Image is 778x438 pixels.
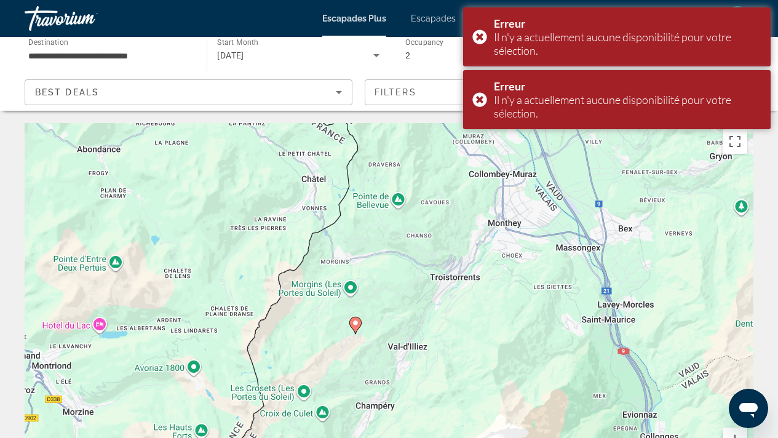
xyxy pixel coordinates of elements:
[25,2,148,34] a: Travorium
[322,14,386,23] a: Escapades Plus
[494,30,761,57] div: Il n'y a actuellement aucune disponibilité pour votre sélection.
[494,17,525,30] font: Erreur
[494,17,761,30] div: Erreur
[723,129,747,154] button: Passer en plein écran
[411,14,456,23] a: Escapades
[494,79,525,93] font: Erreur
[35,87,99,97] span: Best Deals
[405,38,444,47] span: Occupancy
[494,79,761,93] div: Erreur
[217,50,244,60] span: [DATE]
[721,6,753,31] button: Menu utilisateur
[729,389,768,428] iframe: Bouton de lancement de la fenêtre de messagerie
[365,79,693,105] button: Filters
[35,85,342,100] mat-select: Sort by
[28,49,191,63] input: Select destination
[494,93,761,120] div: Il n'y a actuellement aucune disponibilité pour votre sélection.
[494,30,731,57] font: Il n'y a actuellement aucune disponibilité pour votre sélection.
[217,38,258,47] span: Start Month
[578,44,753,66] button: Search
[28,38,68,46] span: Destination
[405,50,410,60] span: 2
[494,93,731,120] font: Il n'y a actuellement aucune disponibilité pour votre sélection.
[375,87,416,97] span: Filters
